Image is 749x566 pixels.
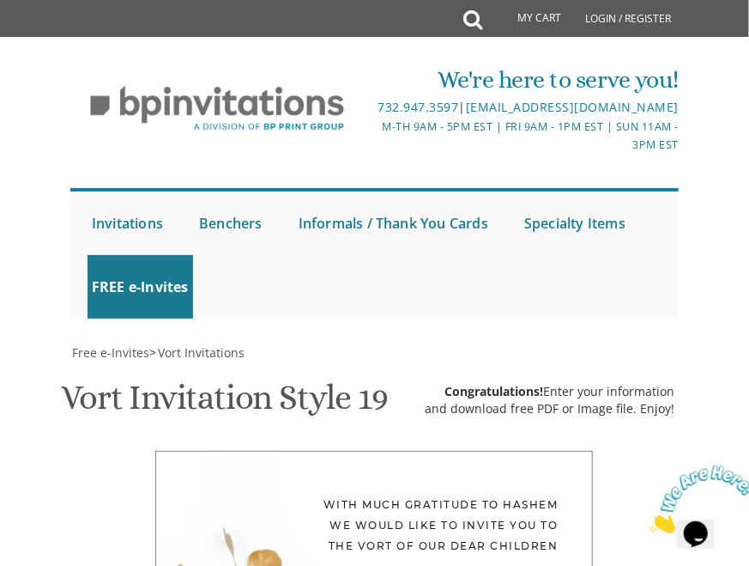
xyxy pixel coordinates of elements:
[294,192,492,255] a: Informals / Thank You Cards
[88,192,167,255] a: Invitations
[376,118,679,155] div: M-Th 9am - 5pm EST | Fri 9am - 1pm EST | Sun 11am - 3pm EST
[70,73,365,144] img: BP Invitation Loft
[61,379,387,429] h1: Vort Invitation Style 19
[643,459,749,540] iframe: chat widget
[195,192,267,255] a: Benchers
[520,192,630,255] a: Specialty Items
[190,495,558,557] div: With much gratitude to Hashem We would like to invite you to The vort of our dear children
[426,383,675,400] div: Enter your information
[376,97,679,118] div: |
[466,99,679,115] a: [EMAIL_ADDRESS][DOMAIN_NAME]
[88,255,193,319] a: FREE e-Invites
[70,344,149,361] a: Free e-Invites
[426,400,675,417] div: and download free PDF or Image file. Enjoy!
[376,63,679,97] div: We're here to serve you!
[445,383,544,399] span: Congratulations!
[7,7,113,75] img: Chat attention grabber
[378,99,459,115] a: 732.947.3597
[156,344,245,361] a: Vort Invitations
[158,344,245,361] span: Vort Invitations
[149,344,245,361] span: >
[72,344,149,361] span: Free e-Invites
[481,2,574,36] a: My Cart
